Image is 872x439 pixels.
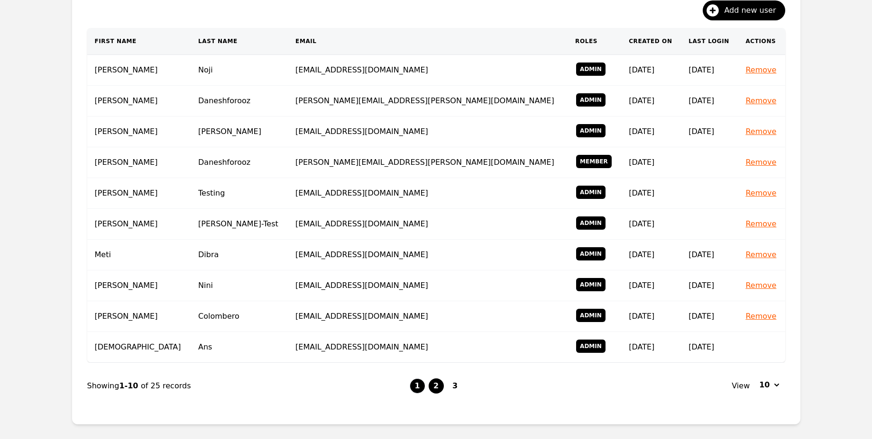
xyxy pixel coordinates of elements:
[87,55,191,86] td: [PERSON_NAME]
[87,147,191,178] td: [PERSON_NAME]
[288,270,568,301] td: [EMAIL_ADDRESS][DOMAIN_NAME]
[629,127,654,136] time: [DATE]
[745,64,776,76] button: Remove
[745,249,776,260] button: Remove
[87,363,785,409] nav: Page navigation
[688,65,714,74] time: [DATE]
[629,250,654,259] time: [DATE]
[629,65,654,74] time: [DATE]
[191,178,288,209] td: Testing
[576,93,606,107] span: Admin
[87,301,191,332] td: [PERSON_NAME]
[191,86,288,116] td: Daneshforooz
[288,178,568,209] td: [EMAIL_ADDRESS][DOMAIN_NAME]
[732,380,750,392] span: View
[191,147,288,178] td: Daneshforooz
[288,209,568,240] td: [EMAIL_ADDRESS][DOMAIN_NAME]
[191,209,288,240] td: [PERSON_NAME]-Test
[191,332,288,363] td: Ans
[288,86,568,116] td: [PERSON_NAME][EMAIL_ADDRESS][PERSON_NAME][DOMAIN_NAME]
[288,55,568,86] td: [EMAIL_ADDRESS][DOMAIN_NAME]
[576,155,612,168] span: Member
[87,270,191,301] td: [PERSON_NAME]
[745,280,776,291] button: Remove
[738,28,785,55] th: Actions
[87,240,191,270] td: Meti
[629,219,654,228] time: [DATE]
[576,216,606,230] span: Admin
[753,377,785,393] button: 10
[688,250,714,259] time: [DATE]
[191,240,288,270] td: Dibra
[745,157,776,168] button: Remove
[724,5,782,16] span: Add new user
[87,178,191,209] td: [PERSON_NAME]
[288,147,568,178] td: [PERSON_NAME][EMAIL_ADDRESS][PERSON_NAME][DOMAIN_NAME]
[288,301,568,332] td: [EMAIL_ADDRESS][DOMAIN_NAME]
[629,342,654,351] time: [DATE]
[429,378,444,394] button: 2
[87,209,191,240] td: [PERSON_NAME]
[288,28,568,55] th: Email
[745,126,776,137] button: Remove
[688,96,714,105] time: [DATE]
[629,312,654,321] time: [DATE]
[688,281,714,290] time: [DATE]
[288,332,568,363] td: [EMAIL_ADDRESS][DOMAIN_NAME]
[288,116,568,147] td: [EMAIL_ADDRESS][DOMAIN_NAME]
[621,28,681,55] th: Created On
[87,86,191,116] td: [PERSON_NAME]
[87,28,191,55] th: First Name
[629,158,654,167] time: [DATE]
[119,381,141,390] span: 1-10
[288,240,568,270] td: [EMAIL_ADDRESS][DOMAIN_NAME]
[191,270,288,301] td: Nini
[576,247,606,260] span: Admin
[688,342,714,351] time: [DATE]
[629,281,654,290] time: [DATE]
[629,96,654,105] time: [DATE]
[681,28,738,55] th: Last Login
[745,95,776,107] button: Remove
[745,188,776,199] button: Remove
[576,186,606,199] span: Admin
[745,311,776,322] button: Remove
[688,127,714,136] time: [DATE]
[703,0,785,20] button: Add new user
[745,218,776,230] button: Remove
[568,28,621,55] th: Roles
[576,124,606,137] span: Admin
[191,301,288,332] td: Colombero
[191,55,288,86] td: Noji
[576,340,606,353] span: Admin
[576,278,606,291] span: Admin
[87,380,410,392] div: Showing of 25 records
[87,332,191,363] td: [DEMOGRAPHIC_DATA]
[448,378,463,394] button: 3
[576,63,606,76] span: Admin
[576,309,606,322] span: Admin
[688,312,714,321] time: [DATE]
[759,379,770,391] span: 10
[87,116,191,147] td: [PERSON_NAME]
[191,116,288,147] td: [PERSON_NAME]
[191,28,288,55] th: Last Name
[629,188,654,197] time: [DATE]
